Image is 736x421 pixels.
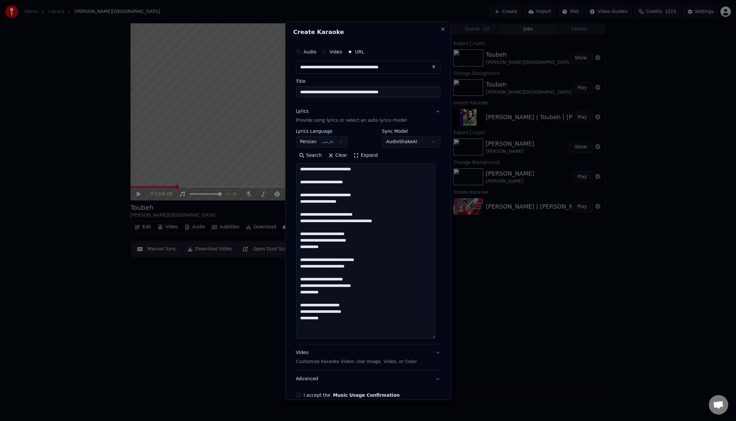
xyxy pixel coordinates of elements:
[296,370,440,387] button: Advanced
[296,129,440,344] div: LyricsProvide song lyrics or select an auto lyrics model
[296,150,325,161] button: Search
[293,29,443,35] h2: Create Karaoke
[296,129,348,133] label: Lyrics Language
[296,103,440,129] button: LyricsProvide song lyrics or select an auto lyrics model
[329,50,342,54] label: Video
[296,108,309,115] div: Lyrics
[304,50,317,54] label: Audio
[296,79,440,84] label: Title
[296,117,407,124] p: Provide song lyrics or select an auto lyrics model
[350,150,381,161] button: Expand
[333,393,400,397] button: I accept the
[382,129,440,133] label: Sync Model
[296,358,417,365] p: Customize Karaoke Video: Use Image, Video, or Color
[296,344,440,370] button: VideoCustomize Karaoke Video: Use Image, Video, or Color
[325,150,351,161] button: Clear
[304,393,400,397] label: I accept the
[296,349,417,365] div: Video
[355,50,364,54] label: URL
